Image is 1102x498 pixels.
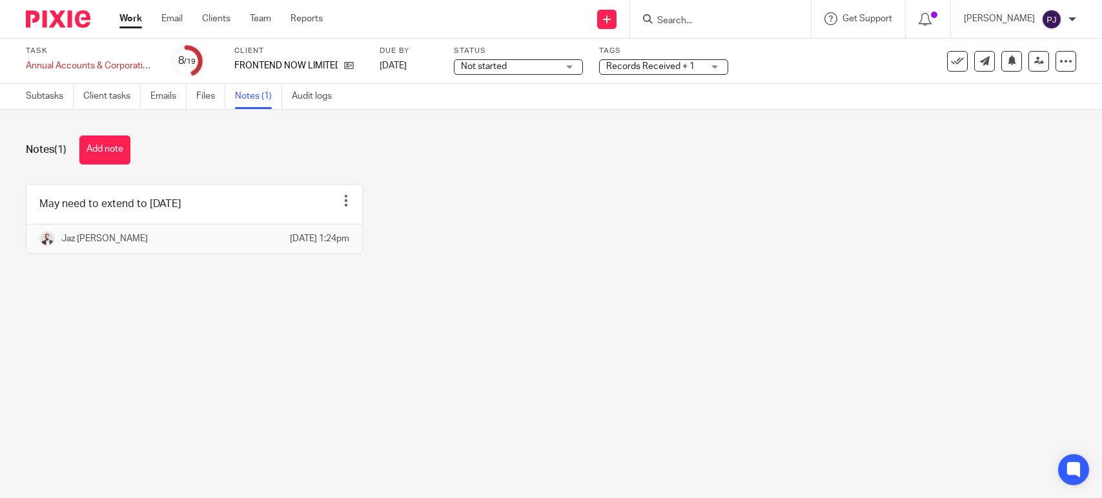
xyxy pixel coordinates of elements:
[292,84,342,109] a: Audit logs
[26,84,74,109] a: Subtasks
[61,232,148,245] p: Jaz [PERSON_NAME]
[178,54,196,68] div: 8
[26,10,90,28] img: Pixie
[119,12,142,25] a: Work
[599,46,728,56] label: Tags
[54,144,66,155] span: (1)
[964,12,1035,25] p: [PERSON_NAME]
[26,46,155,56] label: Task
[184,58,196,65] small: /19
[26,59,155,72] div: Annual Accounts & Corporation Tax Return - [DATE]
[380,46,438,56] label: Due by
[291,12,323,25] a: Reports
[150,84,187,109] a: Emails
[290,232,349,245] p: [DATE] 1:24pm
[234,59,338,72] p: FRONTEND NOW LIMITED
[235,84,282,109] a: Notes (1)
[83,84,141,109] a: Client tasks
[234,46,363,56] label: Client
[26,59,155,72] div: Annual Accounts &amp; Corporation Tax Return - July 31, 2025
[39,231,55,246] img: 48292-0008-compressed%20square.jpg
[1041,9,1062,30] img: svg%3E
[380,61,407,70] span: [DATE]
[26,143,66,157] h1: Notes
[196,84,225,109] a: Files
[250,12,271,25] a: Team
[161,12,183,25] a: Email
[842,14,892,23] span: Get Support
[79,135,130,164] button: Add note
[461,62,507,71] span: Not started
[202,12,230,25] a: Clients
[606,62,695,71] span: Records Received + 1
[454,46,583,56] label: Status
[656,15,772,27] input: Search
